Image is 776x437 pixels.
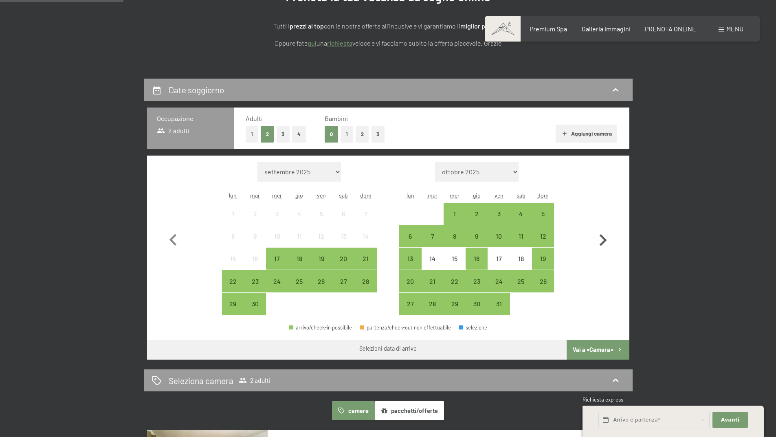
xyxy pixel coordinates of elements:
[466,270,488,292] div: Thu Oct 23 2025
[444,278,465,299] div: 22
[359,345,417,353] div: Selezioni data di arrivo
[532,248,554,270] div: Sun Oct 19 2025
[511,233,531,253] div: 11
[267,211,287,231] div: 3
[295,192,303,199] abbr: giovedì
[266,270,288,292] div: Wed Sep 24 2025
[511,278,531,299] div: 25
[244,203,266,225] div: Tue Sep 02 2025
[510,225,532,247] div: arrivo/check-in possibile
[157,126,190,135] span: 2 adulti
[712,412,747,428] button: Avanti
[310,270,332,292] div: Fri Sep 26 2025
[288,225,310,247] div: Thu Sep 11 2025
[311,278,332,299] div: 26
[444,203,466,225] div: Wed Oct 01 2025
[222,293,244,315] div: Mon Sep 29 2025
[466,255,487,276] div: 16
[488,270,510,292] div: arrivo/check-in possibile
[222,293,244,315] div: arrivo/check-in possibile
[244,270,266,292] div: Tue Sep 23 2025
[244,293,266,315] div: arrivo/check-in possibile
[533,233,553,253] div: 12
[399,293,421,315] div: arrivo/check-in possibile
[223,211,243,231] div: 1
[488,211,509,231] div: 3
[466,248,488,270] div: arrivo/check-in possibile
[332,248,354,270] div: Sat Sep 20 2025
[422,255,443,276] div: 14
[245,301,265,321] div: 30
[310,248,332,270] div: Fri Sep 19 2025
[222,270,244,292] div: arrivo/check-in possibile
[332,225,354,247] div: Sat Sep 13 2025
[223,278,243,299] div: 22
[459,325,487,330] div: selezione
[532,203,554,225] div: arrivo/check-in possibile
[310,270,332,292] div: arrivo/check-in possibile
[582,25,631,33] span: Galleria immagini
[223,233,243,253] div: 8
[444,293,466,315] div: arrivo/check-in possibile
[533,255,553,276] div: 19
[422,301,443,321] div: 28
[488,225,510,247] div: Fri Oct 10 2025
[583,396,623,403] span: Richiesta express
[399,270,421,292] div: Mon Oct 20 2025
[310,248,332,270] div: arrivo/check-in possibile
[245,255,265,276] div: 16
[721,416,739,424] span: Avanti
[354,270,376,292] div: arrivo/check-in possibile
[292,126,306,143] button: 4
[488,203,510,225] div: arrivo/check-in possibile
[530,25,567,33] a: Premium Spa
[185,21,592,31] p: Tutti i con la nostra offerta all'incusive e vi garantiamo il !
[510,225,532,247] div: Sat Oct 11 2025
[222,203,244,225] div: Mon Sep 01 2025
[356,126,369,143] button: 2
[517,192,525,199] abbr: sabato
[400,278,420,299] div: 20
[341,126,353,143] button: 1
[354,270,376,292] div: Sun Sep 28 2025
[169,85,224,95] h2: Date soggiorno
[444,248,466,270] div: arrivo/check-in non effettuabile
[157,114,224,123] h3: Occupazione
[333,233,354,253] div: 13
[422,270,444,292] div: Tue Oct 21 2025
[533,211,553,231] div: 5
[466,203,488,225] div: Thu Oct 02 2025
[246,114,263,122] span: Adulti
[325,114,348,122] span: Bambini
[223,255,243,276] div: 15
[222,248,244,270] div: Mon Sep 15 2025
[510,203,532,225] div: arrivo/check-in possibile
[229,192,237,199] abbr: lunedì
[244,293,266,315] div: Tue Sep 30 2025
[375,401,444,420] button: pacchetti/offerte
[355,211,376,231] div: 7
[510,270,532,292] div: arrivo/check-in possibile
[244,270,266,292] div: arrivo/check-in possibile
[488,301,509,321] div: 31
[354,203,376,225] div: arrivo/check-in non effettuabile
[466,301,487,321] div: 30
[533,278,553,299] div: 26
[222,225,244,247] div: Mon Sep 08 2025
[332,203,354,225] div: arrivo/check-in non effettuabile
[169,375,233,386] h2: Seleziona camera
[311,255,332,276] div: 19
[399,293,421,315] div: Mon Oct 27 2025
[289,278,310,299] div: 25
[223,301,243,321] div: 29
[444,225,466,247] div: Wed Oct 08 2025
[422,233,443,253] div: 7
[466,270,488,292] div: arrivo/check-in possibile
[399,248,421,270] div: Mon Oct 13 2025
[466,293,488,315] div: arrivo/check-in possibile
[645,25,696,33] a: PRENOTA ONLINE
[246,126,258,143] button: 1
[288,203,310,225] div: Thu Sep 04 2025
